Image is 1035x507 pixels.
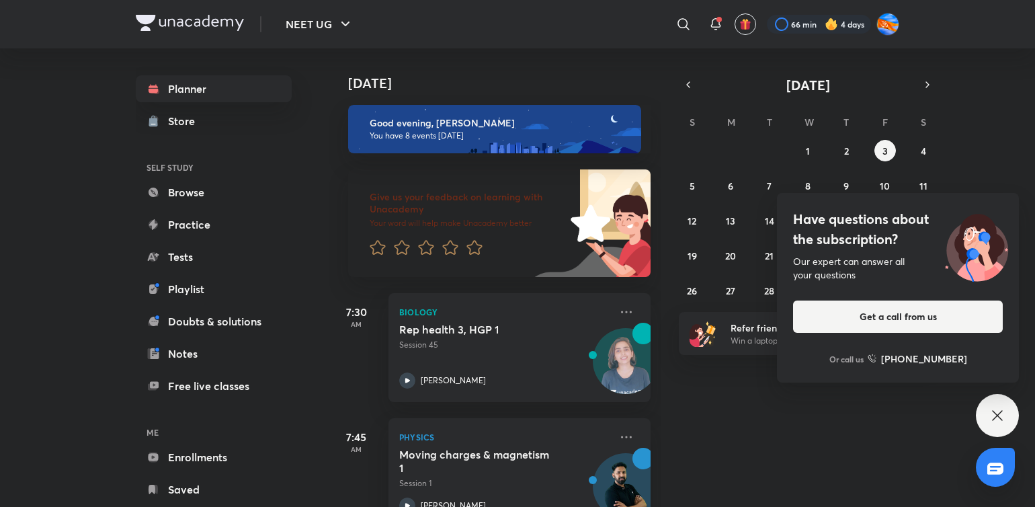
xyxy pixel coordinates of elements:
button: October 7, 2025 [759,175,780,196]
h6: Good evening, [PERSON_NAME] [370,117,629,129]
a: Tests [136,243,292,270]
p: Session 1 [399,477,610,490]
abbr: Thursday [843,116,849,128]
button: October 12, 2025 [681,210,703,231]
button: October 27, 2025 [720,280,741,301]
p: Your word will help make Unacademy better [370,218,566,229]
abbr: October 10, 2025 [880,180,890,192]
button: October 8, 2025 [797,175,819,196]
abbr: October 14, 2025 [765,214,774,227]
p: AM [329,445,383,453]
p: Win a laptop, vouchers & more [731,335,896,347]
button: October 2, 2025 [835,140,857,161]
p: Biology [399,304,610,320]
h5: 7:45 [329,429,383,445]
h5: 7:30 [329,304,383,320]
abbr: Wednesday [804,116,814,128]
abbr: October 13, 2025 [726,214,735,227]
p: You have 8 events [DATE] [370,130,629,141]
a: Practice [136,211,292,238]
img: streak [825,17,838,31]
button: avatar [735,13,756,35]
a: Notes [136,340,292,367]
button: Get a call from us [793,301,1003,333]
abbr: October 27, 2025 [726,284,735,297]
button: October 11, 2025 [913,175,934,196]
abbr: October 7, 2025 [767,180,772,192]
h6: ME [136,421,292,444]
p: Session 45 [399,339,610,351]
h6: [PHONE_NUMBER] [881,352,967,366]
button: October 9, 2025 [835,175,857,196]
abbr: October 6, 2025 [728,180,733,192]
p: AM [329,320,383,328]
abbr: October 26, 2025 [687,284,697,297]
button: NEET UG [278,11,362,38]
button: October 19, 2025 [681,245,703,266]
h4: Have questions about the subscription? [793,209,1003,249]
abbr: Friday [882,116,888,128]
abbr: October 8, 2025 [805,180,811,192]
img: feedback_image [525,169,651,277]
h6: SELF STUDY [136,156,292,179]
img: ttu_illustration_new.svg [934,209,1019,282]
abbr: Saturday [921,116,926,128]
button: October 28, 2025 [759,280,780,301]
h6: Refer friends [731,321,896,335]
abbr: October 28, 2025 [764,284,774,297]
button: October 20, 2025 [720,245,741,266]
abbr: October 1, 2025 [806,145,810,157]
abbr: Tuesday [767,116,772,128]
div: Our expert can answer all your questions [793,255,1003,282]
button: October 13, 2025 [720,210,741,231]
p: Or call us [829,353,864,365]
a: Planner [136,75,292,102]
abbr: Sunday [690,116,695,128]
abbr: October 12, 2025 [688,214,696,227]
abbr: October 20, 2025 [725,249,736,262]
img: Company Logo [136,15,244,31]
a: Free live classes [136,373,292,399]
button: October 4, 2025 [913,140,934,161]
span: [DATE] [786,76,830,94]
a: Store [136,108,292,134]
button: October 5, 2025 [681,175,703,196]
div: Store [168,113,203,129]
button: October 21, 2025 [759,245,780,266]
img: referral [690,320,716,347]
img: Avatar [593,336,658,400]
p: Physics [399,429,610,445]
abbr: October 19, 2025 [688,249,697,262]
img: Adithya MA [876,13,899,36]
button: October 14, 2025 [759,210,780,231]
a: Browse [136,179,292,206]
abbr: October 9, 2025 [843,180,849,192]
abbr: October 21, 2025 [765,249,774,262]
h4: [DATE] [348,75,664,91]
button: October 10, 2025 [874,175,896,196]
p: [PERSON_NAME] [421,375,486,387]
a: Doubts & solutions [136,308,292,335]
img: avatar [739,18,751,30]
abbr: October 11, 2025 [919,180,927,192]
a: Enrollments [136,444,292,471]
button: October 1, 2025 [797,140,819,161]
a: [PHONE_NUMBER] [868,352,967,366]
button: [DATE] [698,75,918,94]
abbr: October 5, 2025 [690,180,695,192]
a: Company Logo [136,15,244,34]
a: Saved [136,476,292,503]
abbr: Monday [727,116,735,128]
abbr: October 4, 2025 [921,145,926,157]
button: October 26, 2025 [681,280,703,301]
button: October 6, 2025 [720,175,741,196]
a: Playlist [136,276,292,303]
h5: Moving charges & magnetism 1 [399,448,567,475]
button: October 3, 2025 [874,140,896,161]
img: evening [348,105,641,153]
abbr: October 2, 2025 [844,145,849,157]
h5: Rep health 3, HGP 1 [399,323,567,336]
abbr: October 3, 2025 [882,145,888,157]
h6: Give us your feedback on learning with Unacademy [370,191,566,215]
